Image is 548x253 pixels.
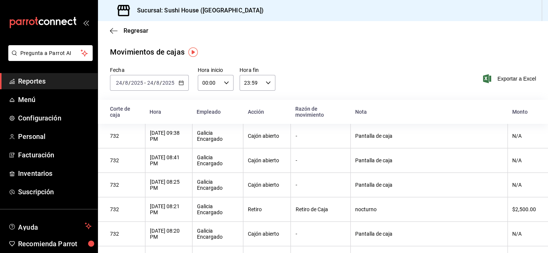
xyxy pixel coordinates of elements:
span: Pregunta a Parrot AI [20,49,81,57]
div: Movimientos de cajas [110,46,185,58]
th: Acción [243,100,291,124]
div: Galicia Encargado [197,228,239,240]
th: Monto [507,100,548,124]
div: Cajón abierto [248,231,286,237]
div: 732 [110,231,140,237]
div: N/A [512,133,536,139]
span: Facturación [18,150,92,160]
img: Tooltip marker [188,47,198,57]
div: Pantalla de caja [355,133,503,139]
div: [DATE] 08:41 PM [150,154,188,166]
div: 732 [110,133,140,139]
input: -- [147,80,153,86]
div: Galicia Encargado [197,203,239,215]
input: -- [156,80,160,86]
div: - [295,133,346,139]
span: / [160,80,162,86]
button: Pregunta a Parrot AI [8,45,93,61]
div: N/A [512,231,536,237]
h3: Sucursal: Sushi House ([GEOGRAPHIC_DATA]) [131,6,264,15]
div: Cajón abierto [248,133,286,139]
button: open_drawer_menu [83,20,89,26]
button: Regresar [110,27,148,34]
th: Hora [145,100,192,124]
input: ---- [131,80,143,86]
span: Menú [18,94,92,105]
th: Corte de caja [98,100,145,124]
div: N/A [512,182,536,188]
div: [DATE] 08:25 PM [150,179,188,191]
label: Fecha [110,67,189,73]
div: Galicia Encargado [197,179,239,191]
div: - [295,157,346,163]
div: 732 [110,157,140,163]
th: Empleado [192,100,243,124]
span: / [128,80,131,86]
span: / [153,80,156,86]
a: Pregunta a Parrot AI [5,55,93,62]
span: Personal [18,131,92,142]
input: ---- [162,80,175,86]
input: -- [125,80,128,86]
th: Razón de movimiento [291,100,351,124]
div: Pantalla de caja [355,231,503,237]
div: Retiro [248,206,286,212]
div: Retiro de Caja [295,206,346,212]
div: $2,500.00 [512,206,536,212]
span: Configuración [18,113,92,123]
span: - [144,80,146,86]
div: [DATE] 08:20 PM [150,228,188,240]
div: Galicia Encargado [197,130,239,142]
div: nocturno [355,206,503,212]
span: / [122,80,125,86]
label: Hora inicio [198,67,234,73]
span: Ayuda [18,221,82,230]
button: Exportar a Excel [484,74,536,83]
div: 732 [110,206,140,212]
input: -- [116,80,122,86]
div: N/A [512,157,536,163]
div: Cajón abierto [248,157,286,163]
span: Reportes [18,76,92,86]
label: Hora fin [240,67,275,73]
div: Pantalla de caja [355,182,503,188]
span: Recomienda Parrot [18,239,92,249]
div: Galicia Encargado [197,154,239,166]
th: Nota [351,100,508,124]
div: Pantalla de caja [355,157,503,163]
div: - [295,231,346,237]
span: Suscripción [18,187,92,197]
span: Inventarios [18,168,92,178]
div: [DATE] 08:21 PM [150,203,188,215]
div: 732 [110,182,140,188]
span: Regresar [124,27,148,34]
div: - [295,182,346,188]
div: [DATE] 09:38 PM [150,130,188,142]
div: Cajón abierto [248,182,286,188]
